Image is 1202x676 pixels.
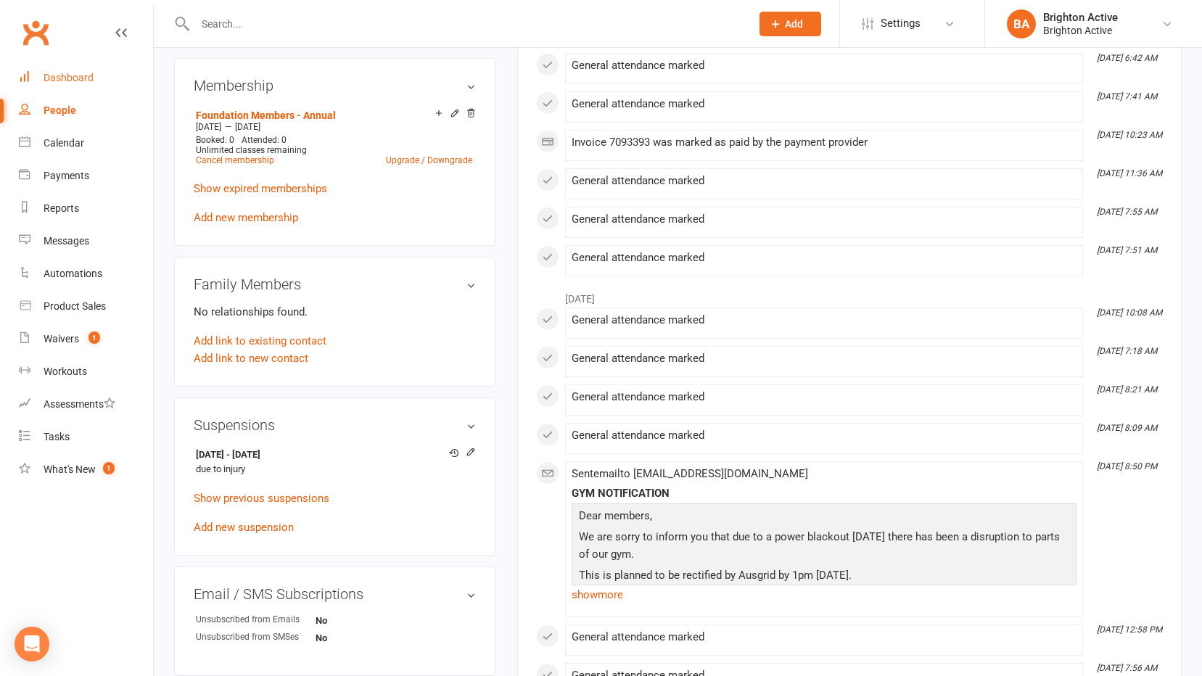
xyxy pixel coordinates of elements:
[19,225,153,257] a: Messages
[44,300,106,312] div: Product Sales
[572,252,1077,264] div: General attendance marked
[316,632,399,643] strong: No
[1097,308,1162,318] i: [DATE] 10:08 AM
[316,615,399,626] strong: No
[19,323,153,355] a: Waivers 1
[572,136,1077,149] div: Invoice 7093393 was marked as paid by the payment provider
[19,160,153,192] a: Payments
[19,388,153,421] a: Assessments
[19,192,153,225] a: Reports
[194,182,327,195] a: Show expired memberships
[1043,24,1118,37] div: Brighton Active
[196,110,336,121] a: Foundation Members - Annual
[19,453,153,486] a: What's New1
[572,59,1077,72] div: General attendance marked
[44,398,115,410] div: Assessments
[1097,663,1157,673] i: [DATE] 7:56 AM
[19,290,153,323] a: Product Sales
[1007,9,1036,38] div: BA
[760,12,821,36] button: Add
[194,332,326,350] a: Add link to existing contact
[572,98,1077,110] div: General attendance marked
[44,366,87,377] div: Workouts
[196,122,221,132] span: [DATE]
[194,521,294,534] a: Add new suspension
[44,463,96,475] div: What's New
[103,462,115,474] span: 1
[194,417,476,433] h3: Suspensions
[785,18,803,30] span: Add
[572,391,1077,403] div: General attendance marked
[1097,461,1157,471] i: [DATE] 8:50 PM
[575,566,1073,588] p: This is planned to be rectified by Ausgrid by 1pm [DATE].
[572,353,1077,365] div: General attendance marked
[1097,245,1157,255] i: [DATE] 7:51 AM
[575,528,1073,566] p: We are sorry to inform you that due to a power blackout [DATE] there has been a disruption to par...
[1043,11,1118,24] div: Brighton Active
[572,631,1077,643] div: General attendance marked
[196,145,307,155] span: Unlimited classes remaining
[196,613,316,627] div: Unsubscribed from Emails
[194,492,329,505] a: Show previous suspensions
[19,62,153,94] a: Dashboard
[196,448,469,463] strong: [DATE] - [DATE]
[194,211,298,224] a: Add new membership
[1097,53,1157,63] i: [DATE] 6:42 AM
[1097,625,1162,635] i: [DATE] 12:58 PM
[19,257,153,290] a: Automations
[194,276,476,292] h3: Family Members
[44,235,89,247] div: Messages
[572,467,808,480] span: Sent email to [EMAIL_ADDRESS][DOMAIN_NAME]
[572,585,1077,605] a: show more
[386,155,472,165] a: Upgrade / Downgrade
[572,487,1077,500] div: GYM NOTIFICATION
[1097,423,1157,433] i: [DATE] 8:09 AM
[196,630,316,644] div: Unsubscribed from SMSes
[1097,91,1157,102] i: [DATE] 7:41 AM
[194,350,308,367] a: Add link to new contact
[191,14,741,34] input: Search...
[881,7,921,40] span: Settings
[572,175,1077,187] div: General attendance marked
[19,421,153,453] a: Tasks
[44,431,70,442] div: Tasks
[196,135,234,145] span: Booked: 0
[1097,207,1157,217] i: [DATE] 7:55 AM
[575,507,1073,528] p: Dear members,
[44,170,89,181] div: Payments
[44,137,84,149] div: Calendar
[194,586,476,602] h3: Email / SMS Subscriptions
[19,127,153,160] a: Calendar
[88,331,100,344] span: 1
[1097,130,1162,140] i: [DATE] 10:23 AM
[536,284,1163,307] li: [DATE]
[194,78,476,94] h3: Membership
[17,15,54,51] a: Clubworx
[196,155,274,165] a: Cancel membership
[235,122,260,132] span: [DATE]
[194,303,476,321] p: No relationships found.
[572,429,1077,442] div: General attendance marked
[15,627,49,661] div: Open Intercom Messenger
[44,268,102,279] div: Automations
[1097,168,1162,178] i: [DATE] 11:36 AM
[44,202,79,214] div: Reports
[19,94,153,127] a: People
[194,444,476,479] li: due to injury
[1097,384,1157,395] i: [DATE] 8:21 AM
[19,355,153,388] a: Workouts
[192,121,476,133] div: —
[44,333,79,345] div: Waivers
[242,135,287,145] span: Attended: 0
[572,213,1077,226] div: General attendance marked
[572,314,1077,326] div: General attendance marked
[44,104,76,116] div: People
[44,72,94,83] div: Dashboard
[1097,346,1157,356] i: [DATE] 7:18 AM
